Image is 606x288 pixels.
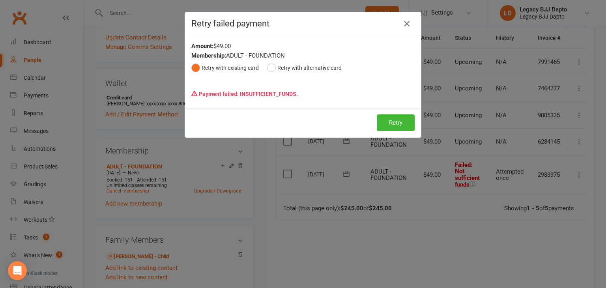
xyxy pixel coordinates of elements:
button: Retry [377,114,415,131]
p: Payment failed: INSUFFICIENT_FUNDS. [191,86,415,101]
div: Open Intercom Messenger [8,261,27,280]
div: $49.00 [191,41,415,51]
strong: Membership: [191,52,226,59]
strong: Amount: [191,43,213,50]
h4: Retry failed payment [191,19,415,28]
button: Close [400,17,413,30]
div: ADULT - FOUNDATION [191,51,415,60]
button: Retry with existing card [191,60,259,75]
button: Retry with alternative card [267,60,342,75]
